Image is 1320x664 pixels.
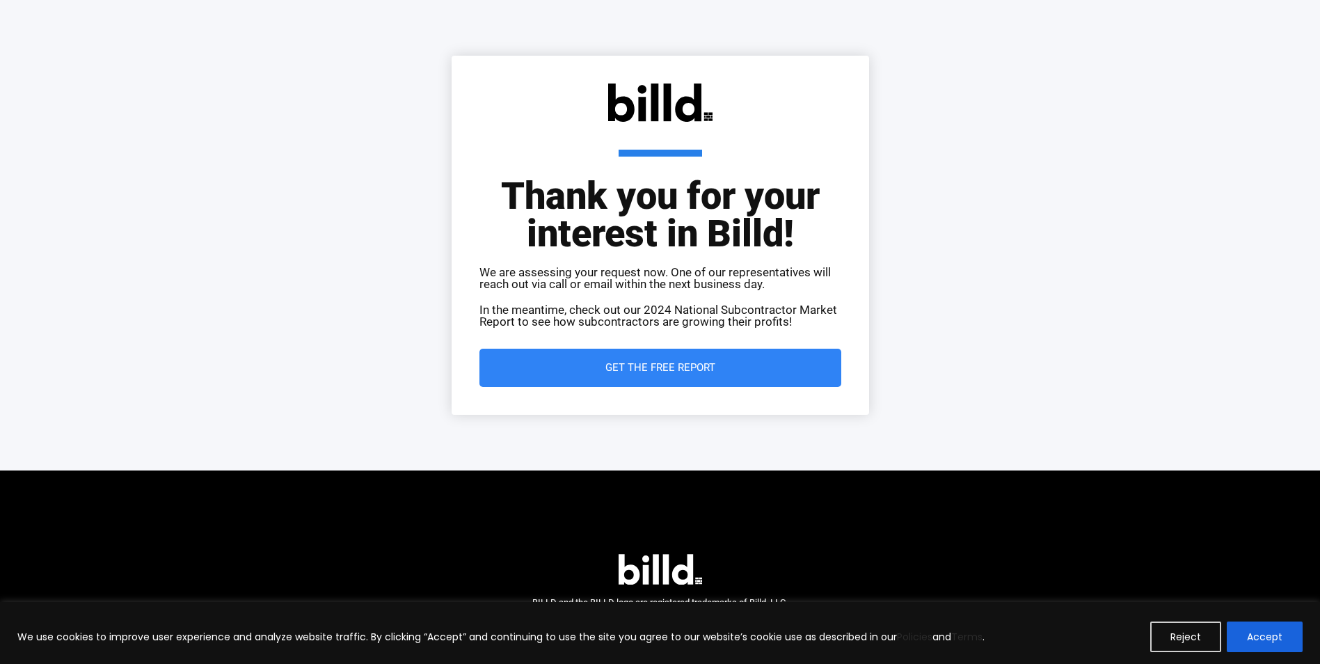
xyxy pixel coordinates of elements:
[532,597,788,628] span: BILLD and the BILLD logo are registered trademarks of Billd, LLC. © 2025 Billd, LLC. All rights r...
[1227,622,1303,652] button: Accept
[479,267,841,290] p: We are assessing your request now. One of our representatives will reach out via call or email wi...
[1150,622,1221,652] button: Reject
[479,304,841,328] p: In the meantime, check out our 2024 National Subcontractor Market Report to see how subcontractor...
[897,630,932,644] a: Policies
[479,150,841,253] h1: Thank you for your interest in Billd!
[17,629,985,645] p: We use cookies to improve user experience and analyze website traffic. By clicking “Accept” and c...
[951,630,983,644] a: Terms
[605,363,715,373] span: Get the Free Report
[479,349,841,387] a: Get the Free Report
